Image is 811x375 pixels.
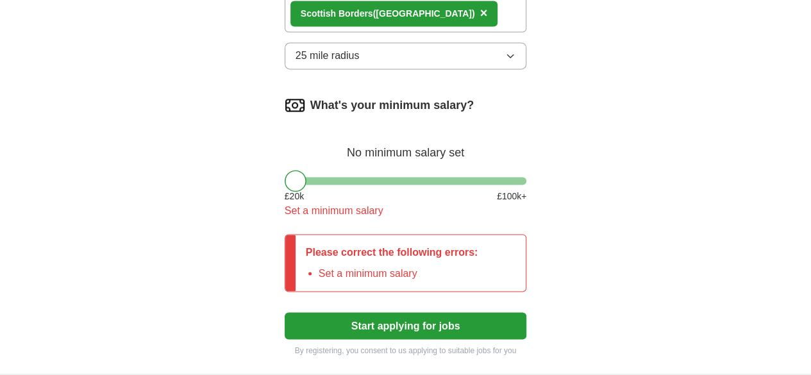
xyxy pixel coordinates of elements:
span: × [480,6,487,20]
span: 25 mile radius [296,48,360,63]
button: × [480,4,487,23]
p: By registering, you consent to us applying to suitable jobs for you [285,344,527,356]
div: No minimum salary set [285,131,527,162]
span: £ 100 k+ [497,190,526,203]
span: £ 20 k [285,190,304,203]
span: ([GEOGRAPHIC_DATA]) [373,8,475,19]
p: Please correct the following errors: [306,245,478,260]
img: salary.png [285,95,305,115]
label: What's your minimum salary? [310,97,474,114]
div: ottish Borders [301,7,475,21]
strong: Sc [301,8,312,19]
button: Start applying for jobs [285,312,527,339]
li: Set a minimum salary [319,265,478,281]
div: Set a minimum salary [285,203,527,219]
button: 25 mile radius [285,42,527,69]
